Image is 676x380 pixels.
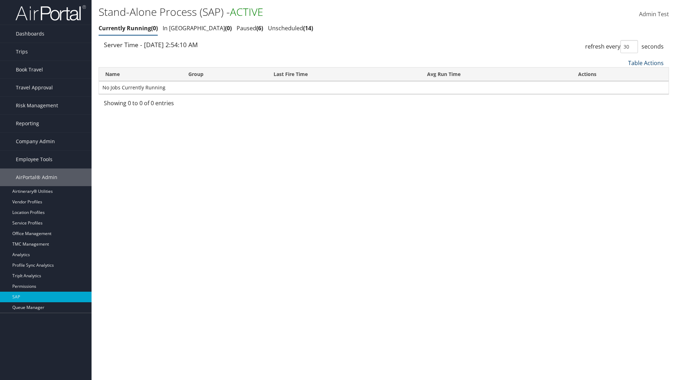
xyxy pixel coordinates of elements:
[99,68,182,81] th: Name: activate to sort column ascending
[267,68,421,81] th: Last Fire Time: activate to sort column ascending
[16,43,28,61] span: Trips
[16,61,43,78] span: Book Travel
[16,151,52,168] span: Employee Tools
[237,24,263,32] a: Paused6
[421,68,572,81] th: Avg Run Time: activate to sort column ascending
[16,25,44,43] span: Dashboards
[99,5,479,19] h1: Stand-Alone Process (SAP) -
[104,40,378,49] div: Server Time - [DATE] 2:54:10 AM
[585,43,620,50] span: refresh every
[639,4,669,25] a: Admin Test
[572,68,669,81] th: Actions
[104,99,236,111] div: Showing 0 to 0 of 0 entries
[151,24,158,32] span: 0
[268,24,313,32] a: Unscheduled14
[16,115,39,132] span: Reporting
[99,24,158,32] a: Currently Running0
[15,5,86,21] img: airportal-logo.png
[230,5,263,19] span: ACTIVE
[16,97,58,114] span: Risk Management
[641,43,664,50] span: seconds
[628,59,664,67] a: Table Actions
[163,24,232,32] a: In [GEOGRAPHIC_DATA]0
[99,81,669,94] td: No Jobs Currently Running
[16,79,53,96] span: Travel Approval
[16,169,57,186] span: AirPortal® Admin
[256,24,263,32] span: 6
[182,68,267,81] th: Group: activate to sort column ascending
[16,133,55,150] span: Company Admin
[639,10,669,18] span: Admin Test
[225,24,232,32] span: 0
[303,24,313,32] span: 14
